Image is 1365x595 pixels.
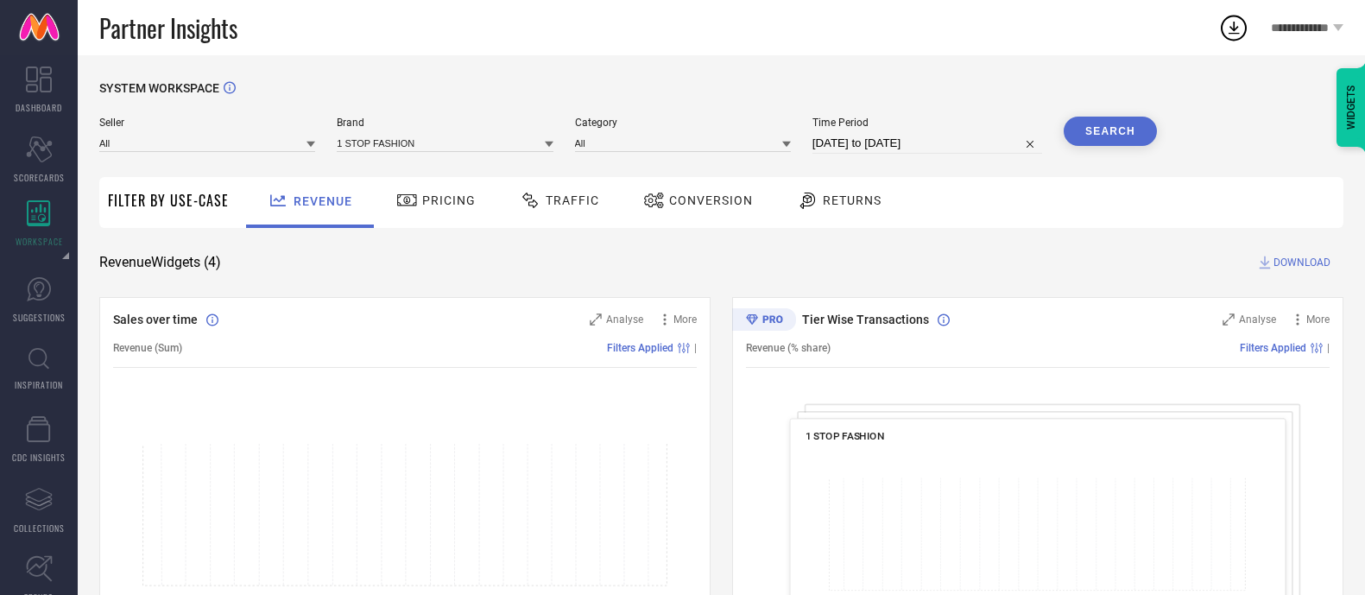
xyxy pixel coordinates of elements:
span: Filter By Use-Case [108,190,229,211]
span: Traffic [546,193,599,207]
span: SYSTEM WORKSPACE [99,81,219,95]
span: INSPIRATION [15,378,63,391]
span: | [694,342,697,354]
span: Revenue Widgets ( 4 ) [99,254,221,271]
span: SCORECARDS [14,171,65,184]
span: Revenue (Sum) [113,342,182,354]
span: | [1327,342,1330,354]
span: Category [575,117,791,129]
button: Search [1064,117,1157,146]
span: Analyse [1239,313,1276,326]
input: Select time period [812,133,1042,154]
span: Brand [337,117,553,129]
span: DASHBOARD [16,101,62,114]
span: CDC INSIGHTS [12,451,66,464]
span: Tier Wise Transactions [802,313,929,326]
span: Conversion [669,193,753,207]
span: COLLECTIONS [14,522,65,535]
span: DOWNLOAD [1273,254,1330,271]
span: Analyse [606,313,643,326]
span: 1 STOP FASHION [806,430,885,442]
span: Filters Applied [607,342,673,354]
span: Partner Insights [99,10,237,46]
span: Returns [823,193,882,207]
div: Premium [732,308,796,334]
svg: Zoom [590,313,602,326]
span: Seller [99,117,315,129]
span: More [1306,313,1330,326]
span: Pricing [422,193,476,207]
span: More [673,313,697,326]
span: Revenue [294,194,352,208]
span: Filters Applied [1240,342,1306,354]
span: WORKSPACE [16,235,63,248]
div: Open download list [1218,12,1249,43]
span: Time Period [812,117,1042,129]
span: SUGGESTIONS [13,311,66,324]
span: Sales over time [113,313,198,326]
svg: Zoom [1223,313,1235,326]
span: Revenue (% share) [746,342,831,354]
